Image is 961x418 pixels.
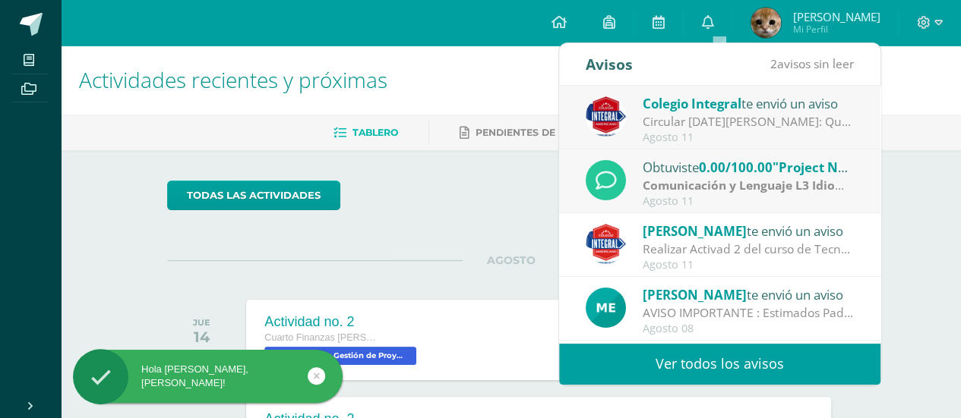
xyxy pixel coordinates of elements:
[73,363,343,390] div: Hola [PERSON_NAME], [PERSON_NAME]!
[643,113,854,130] div: Circular 11 de agosto 2025: Querida comunidad educativa, te trasladamos este PDF con la circular ...
[643,95,741,112] span: Colegio Integral
[586,43,633,85] div: Avisos
[643,222,747,240] span: [PERSON_NAME]
[792,23,880,36] span: Mi Perfil
[643,304,854,322] div: AVISO IMPORTANTE : Estimados Padres de Familia, es un gusto saludarles. El motivo de la presente ...
[264,332,378,343] span: Cuarto Finanzas [PERSON_NAME]. C.C.L.L. en Finanzas y Administración
[643,240,854,258] div: Realizar Activad 2 del curso de Tecnología de la Información y Comunicación y subirla a EDOO: Rea...
[643,284,854,304] div: te envió un aviso
[586,96,626,137] img: 3d8ecf278a7f74c562a74fe44b321cd5.png
[586,288,626,328] img: c105304d023d839b59a15d0bf032229d.png
[643,259,854,272] div: Agosto 11
[463,253,560,267] span: AGOSTO
[193,317,210,328] div: JUE
[334,121,398,145] a: Tablero
[643,286,747,303] span: [PERSON_NAME]
[79,65,387,94] span: Actividades recientes y próximas
[770,55,777,72] span: 2
[643,157,854,177] div: Obtuviste en
[264,347,416,365] span: Elaboración y Gestión de Proyectos 'A'
[193,328,210,346] div: 14
[460,121,605,145] a: Pendientes de entrega
[643,221,854,240] div: te envió un aviso
[586,224,626,264] img: c1f8528ae09fb8474fd735b50c721e50.png
[699,159,773,176] span: 0.00/100.00
[770,55,854,72] span: avisos sin leer
[264,314,420,330] div: Actividad no. 2
[643,195,854,208] div: Agosto 11
[643,177,891,193] strong: Comunicación y Lenguaje L3 Idioma Inglés
[643,131,854,144] div: Agosto 11
[643,93,854,113] div: te envió un aviso
[751,8,781,38] img: 8762b6bb3af3da8fe1474ae5a1e34521.png
[643,177,854,194] div: | Projects
[476,127,605,138] span: Pendientes de entrega
[643,322,854,335] div: Agosto 08
[792,9,880,24] span: [PERSON_NAME]
[773,159,944,176] span: "Project No.1 - Shark Tank"
[167,181,340,210] a: todas las Actividades
[559,343,880,385] a: Ver todos los avisos
[352,127,398,138] span: Tablero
